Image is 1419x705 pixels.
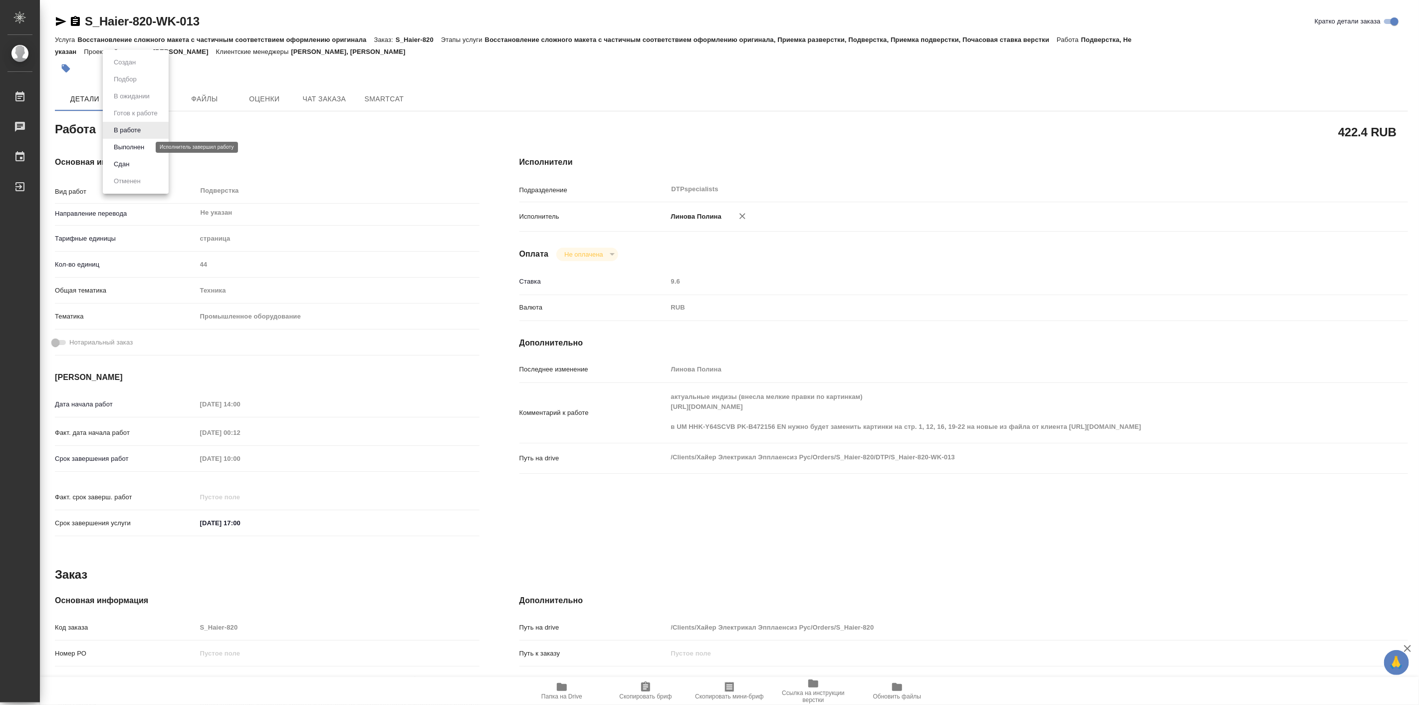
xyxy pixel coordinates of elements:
[111,176,144,187] button: Отменен
[111,108,161,119] button: Готов к работе
[111,91,153,102] button: В ожидании
[111,159,132,170] button: Сдан
[111,74,140,85] button: Подбор
[111,57,139,68] button: Создан
[111,125,144,136] button: В работе
[111,142,147,153] button: Выполнен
